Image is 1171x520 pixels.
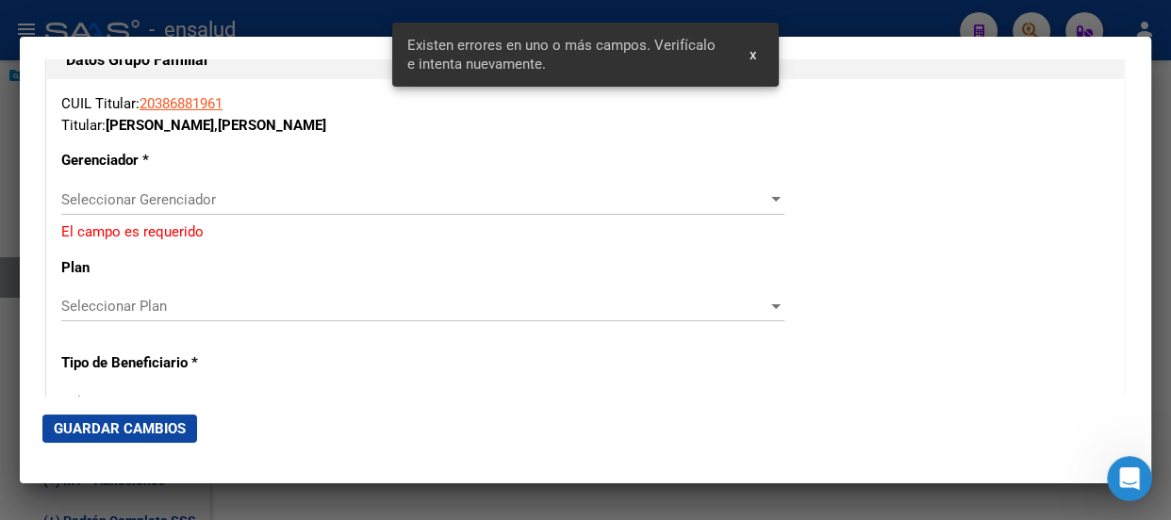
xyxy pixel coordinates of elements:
[61,352,376,374] p: Tipo de Beneficiario *
[66,49,1105,72] h1: Datos Grupo Familiar
[61,298,767,315] span: Seleccionar Plan
[407,36,727,73] span: Existen errores en uno o más campos. Verifícalo e intenta nuevamente.
[140,95,223,112] a: 20386881961
[61,150,376,171] p: Gerenciador *
[54,420,186,437] span: Guardar Cambios
[42,414,197,443] button: Guardar Cambios
[106,117,326,134] strong: [PERSON_NAME] [PERSON_NAME]
[61,257,376,279] p: Plan
[734,38,771,72] button: x
[61,394,767,411] span: Seleccionar tipo
[61,93,1110,136] div: CUIL Titular: Titular:
[1107,456,1152,501] iframe: Intercom live chat
[750,46,756,63] span: x
[61,191,767,208] span: Seleccionar Gerenciador
[61,221,1110,243] p: El campo es requerido
[214,117,218,134] span: ,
